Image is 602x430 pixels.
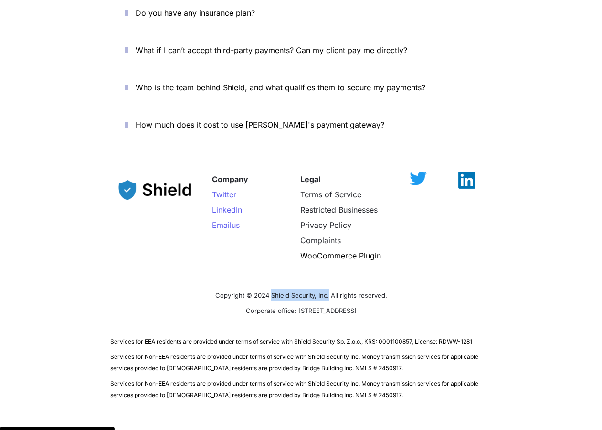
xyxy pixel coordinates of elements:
[110,338,472,345] span: Services for EEA residents are provided under terms of service with Shield Security Sp. Z.o.o., K...
[212,220,232,230] span: Email
[300,190,361,199] a: Terms of Service
[136,120,384,129] span: How much does it cost to use [PERSON_NAME]'s payment gateway?
[110,353,480,372] span: Services for Non-EEA residents are provided under terms of service with Shield Security Inc. Mone...
[232,220,240,230] span: us
[246,307,357,314] span: Corporate office: [STREET_ADDRESS]
[110,35,492,65] button: What if I can’t accept third-party payments? Can my client pay me directly?
[212,174,248,184] strong: Company
[212,205,242,215] a: LinkedIn
[110,73,492,102] button: Who is the team behind Shield, and what qualifies them to secure my payments?
[212,190,236,199] a: Twitter
[136,83,425,92] span: Who is the team behind Shield, and what qualifies them to secure my payments?
[215,291,387,299] span: Copyright © 2024 Shield Security, Inc. All rights reserved.
[300,236,341,245] a: Complaints
[136,8,255,18] span: Do you have any insurance plan?
[300,251,381,260] a: WooCommerce Plugin
[300,220,351,230] a: Privacy Policy
[136,45,407,55] span: What if I can’t accept third-party payments? Can my client pay me directly?
[110,380,480,398] span: Services for Non-EEA residents are provided under terms of service with Shield Security Inc. Mone...
[300,205,378,215] a: Restricted Businesses
[110,110,492,140] button: How much does it cost to use [PERSON_NAME]'s payment gateway?
[300,174,320,184] strong: Legal
[212,220,240,230] a: Emailus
